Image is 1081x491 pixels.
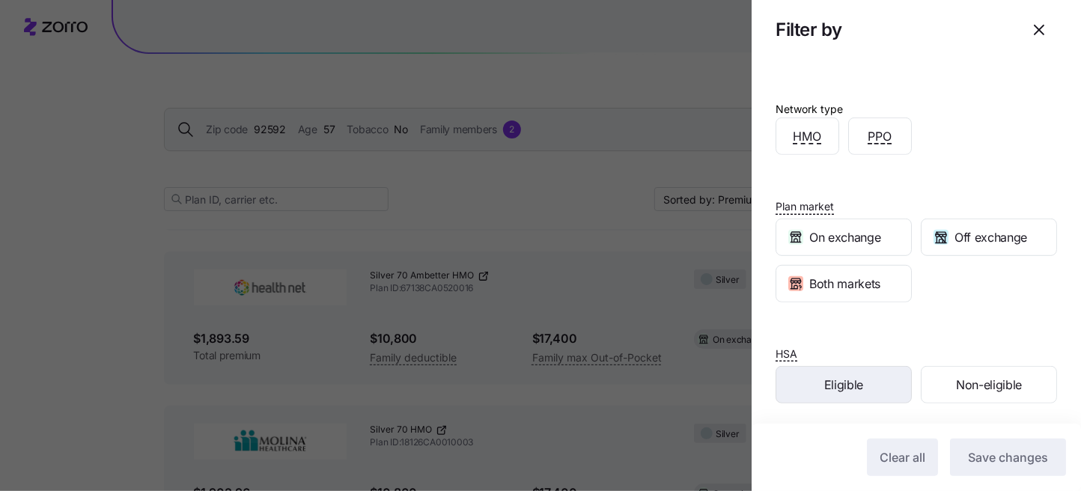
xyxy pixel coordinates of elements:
button: Clear all [867,439,938,476]
span: Save changes [968,448,1048,466]
span: Off exchange [954,228,1027,247]
button: Save changes [950,439,1066,476]
span: Both markets [809,275,880,293]
span: PPO [868,127,892,146]
span: Non-eligible [956,376,1022,394]
span: HSA [776,347,797,362]
span: Clear all [880,448,925,466]
span: Plan market [776,199,834,214]
span: HMO [794,127,822,146]
span: Eligible [824,376,863,394]
span: On exchange [809,228,880,247]
div: Network type [776,101,843,118]
h1: Filter by [776,18,842,41]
